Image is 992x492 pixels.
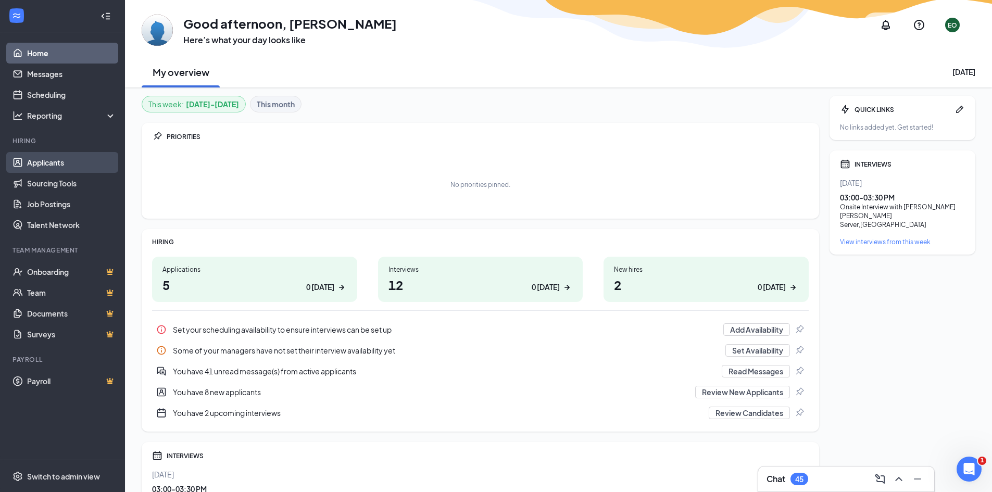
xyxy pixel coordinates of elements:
h1: 2 [614,276,798,294]
a: New hires20 [DATE]ArrowRight [604,257,809,302]
svg: ArrowRight [788,282,798,293]
a: InfoSet your scheduling availability to ensure interviews can be set upAdd AvailabilityPin [152,319,809,340]
div: Onsite Interview with [PERSON_NAME] [PERSON_NAME] [840,203,965,220]
div: INTERVIEWS [855,160,965,169]
svg: Info [156,345,167,356]
h2: My overview [153,66,209,79]
button: Add Availability [723,323,790,336]
div: Some of your managers have not set their interview availability yet [152,340,809,361]
div: 0 [DATE] [532,282,560,293]
svg: Info [156,324,167,335]
b: [DATE] - [DATE] [186,98,239,110]
svg: WorkstreamLogo [11,10,22,21]
a: Home [27,43,116,64]
a: Job Postings [27,194,116,215]
svg: Calendar [152,450,162,461]
div: You have 8 new applicants [173,387,689,397]
div: Payroll [12,355,114,364]
div: You have 2 upcoming interviews [152,402,809,423]
a: DocumentsCrown [27,303,116,324]
img: Enrique Orioli [142,15,173,46]
div: This week : [148,98,239,110]
div: 0 [DATE] [306,282,334,293]
a: Scheduling [27,84,116,105]
div: Set your scheduling availability to ensure interviews can be set up [152,319,809,340]
a: InfoSome of your managers have not set their interview availability yetSet AvailabilityPin [152,340,809,361]
a: DoubleChatActiveYou have 41 unread message(s) from active applicantsRead MessagesPin [152,361,809,382]
div: Switch to admin view [27,471,100,482]
svg: Pin [794,324,805,335]
a: Messages [27,64,116,84]
svg: Pin [152,131,162,142]
button: ChevronUp [890,471,907,487]
iframe: Intercom live chat [957,457,982,482]
div: You have 2 upcoming interviews [173,408,702,418]
a: View interviews from this week [840,237,965,246]
div: No links added yet. Get started! [840,123,965,132]
div: QUICK LINKS [855,105,950,114]
div: You have 41 unread message(s) from active applicants [152,361,809,382]
div: INTERVIEWS [167,451,809,460]
svg: CalendarNew [156,408,167,418]
div: EO [948,21,957,30]
svg: QuestionInfo [913,19,925,31]
button: Minimize [909,471,926,487]
a: Applicants [27,152,116,173]
button: Read Messages [722,365,790,377]
div: New hires [614,265,798,274]
div: Interviews [388,265,573,274]
svg: Pin [794,366,805,376]
h1: 5 [162,276,347,294]
div: Reporting [27,110,117,121]
svg: Bolt [840,104,850,115]
div: Team Management [12,246,114,255]
svg: Minimize [911,473,924,485]
a: CalendarNewYou have 2 upcoming interviewsReview CandidatesPin [152,402,809,423]
h3: Chat [767,473,785,485]
div: [DATE] [952,67,975,77]
div: Server , [GEOGRAPHIC_DATA] [840,220,965,229]
div: Set your scheduling availability to ensure interviews can be set up [173,324,717,335]
h3: Here’s what your day looks like [183,34,397,46]
svg: ComposeMessage [874,473,886,485]
svg: Pin [794,387,805,397]
svg: Settings [12,471,23,482]
a: OnboardingCrown [27,261,116,282]
svg: ArrowRight [336,282,347,293]
div: You have 41 unread message(s) from active applicants [173,366,715,376]
svg: Notifications [880,19,892,31]
a: Interviews120 [DATE]ArrowRight [378,257,583,302]
svg: DoubleChatActive [156,366,167,376]
div: Some of your managers have not set their interview availability yet [173,345,719,356]
svg: UserEntity [156,387,167,397]
svg: Pin [794,408,805,418]
button: Set Availability [725,344,790,357]
svg: ChevronUp [893,473,905,485]
div: You have 8 new applicants [152,382,809,402]
div: PRIORITIES [167,132,809,141]
span: 1 [978,457,986,465]
b: This month [257,98,295,110]
a: Applications50 [DATE]ArrowRight [152,257,357,302]
a: UserEntityYou have 8 new applicantsReview New ApplicantsPin [152,382,809,402]
svg: Pin [794,345,805,356]
button: Review Candidates [709,407,790,419]
div: Applications [162,265,347,274]
div: [DATE] [840,178,965,188]
div: 45 [795,475,803,484]
h1: Good afternoon, [PERSON_NAME] [183,15,397,32]
button: ComposeMessage [872,471,888,487]
div: No priorities pinned. [450,180,510,189]
div: 0 [DATE] [758,282,786,293]
h1: 12 [388,276,573,294]
svg: Collapse [101,11,111,21]
div: Hiring [12,136,114,145]
a: PayrollCrown [27,371,116,392]
div: [DATE] [152,469,809,480]
a: Sourcing Tools [27,173,116,194]
button: Review New Applicants [695,386,790,398]
svg: ArrowRight [562,282,572,293]
svg: Analysis [12,110,23,121]
svg: Pen [955,104,965,115]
